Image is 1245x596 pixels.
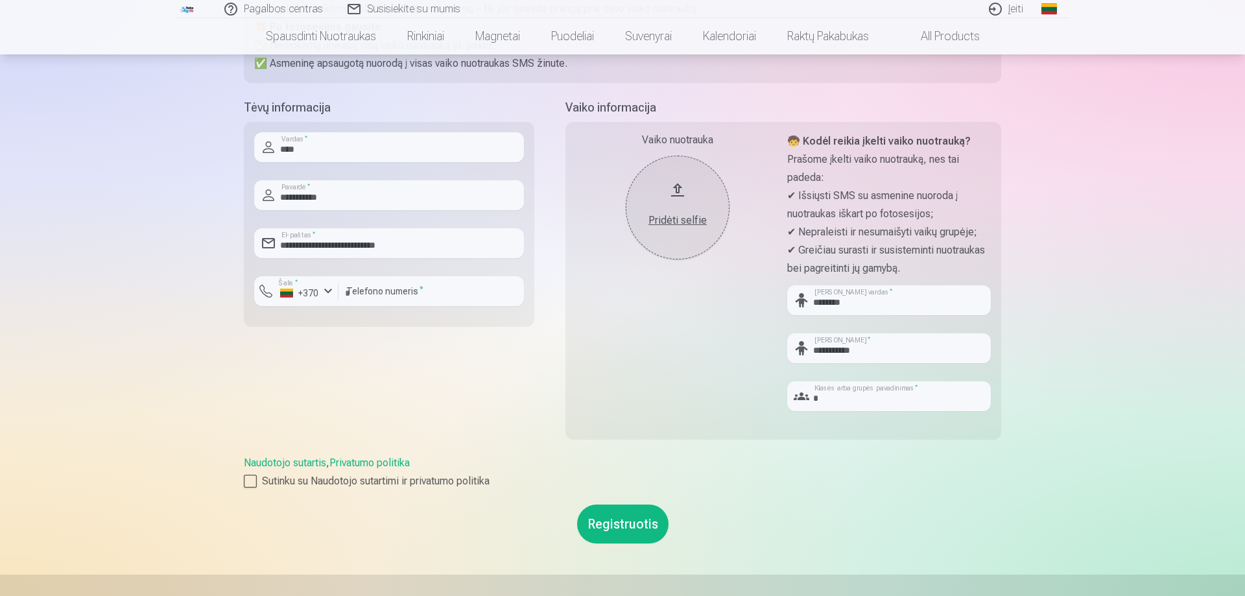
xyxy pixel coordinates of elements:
[536,18,610,54] a: Puodeliai
[244,473,1001,489] label: Sutinku su Naudotojo sutartimi ir privatumo politika
[787,223,991,241] p: ✔ Nepraleisti ir nesumaišyti vaikų grupėje;
[576,132,779,148] div: Vaiko nuotrauka
[250,18,392,54] a: Spausdinti nuotraukas
[392,18,460,54] a: Rinkiniai
[180,5,195,13] img: /fa2
[254,54,991,73] p: ✅ Asmeninę apsaugotą nuorodą į visas vaiko nuotraukas SMS žinute.
[772,18,884,54] a: Raktų pakabukas
[787,150,991,187] p: Prašome įkelti vaiko nuotrauką, nes tai padeda:
[639,213,717,228] div: Pridėti selfie
[626,156,729,259] button: Pridėti selfie
[244,99,534,117] h5: Tėvų informacija
[687,18,772,54] a: Kalendoriai
[787,241,991,278] p: ✔ Greičiau surasti ir susisteminti nuotraukas bei pagreitinti jų gamybą.
[787,135,971,147] strong: 🧒 Kodėl reikia įkelti vaiko nuotrauką?
[565,99,1001,117] h5: Vaiko informacija
[577,505,669,543] button: Registruotis
[280,287,319,300] div: +370
[460,18,536,54] a: Magnetai
[610,18,687,54] a: Suvenyrai
[244,457,326,469] a: Naudotojo sutartis
[329,457,410,469] a: Privatumo politika
[787,187,991,223] p: ✔ Išsiųsti SMS su asmenine nuoroda į nuotraukas iškart po fotosesijos;
[244,455,1001,489] div: ,
[884,18,995,54] a: All products
[275,278,302,288] label: Šalis
[254,276,338,306] button: Šalis*+370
